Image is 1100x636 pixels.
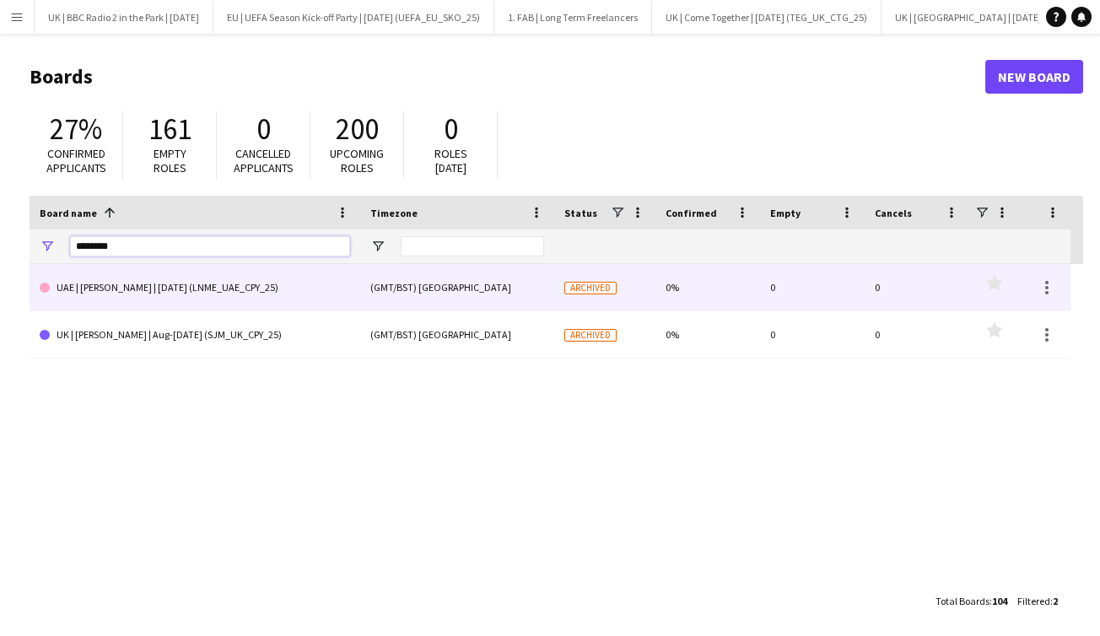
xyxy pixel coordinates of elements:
span: 200 [336,110,379,148]
span: 161 [148,110,191,148]
div: 0 [760,311,865,358]
a: New Board [985,60,1083,94]
span: Empty roles [154,146,186,175]
button: UK | Come Together | [DATE] (TEG_UK_CTG_25) [652,1,882,34]
div: 0% [655,264,760,310]
button: Open Filter Menu [370,239,386,254]
div: : [936,585,1007,617]
span: Filtered [1017,595,1050,607]
span: 0 [256,110,271,148]
span: Upcoming roles [330,146,384,175]
span: Timezone [370,207,418,219]
button: Open Filter Menu [40,239,55,254]
span: Confirmed [666,207,717,219]
span: Empty [770,207,801,219]
button: 1. FAB | Long Term Freelancers [494,1,652,34]
span: Archived [564,282,617,294]
span: Cancelled applicants [234,146,294,175]
span: Archived [564,329,617,342]
div: : [1017,585,1058,617]
span: Status [564,207,597,219]
div: 0 [865,264,969,310]
span: Total Boards [936,595,989,607]
div: 0% [655,311,760,358]
span: 104 [992,595,1007,607]
span: 0 [444,110,458,148]
span: Board name [40,207,97,219]
a: UK | [PERSON_NAME] | Aug-[DATE] (SJM_UK_CPY_25) [40,311,350,358]
button: EU | UEFA Season Kick-off Party | [DATE] (UEFA_EU_SKO_25) [213,1,494,34]
span: 2 [1053,595,1058,607]
h1: Boards [30,64,985,89]
div: (GMT/BST) [GEOGRAPHIC_DATA] [360,311,554,358]
button: UK | BBC Radio 2 in the Park | [DATE] [35,1,213,34]
span: Cancels [875,207,912,219]
span: Confirmed applicants [46,146,106,175]
input: Board name Filter Input [70,236,350,256]
div: 0 [865,311,969,358]
div: (GMT/BST) [GEOGRAPHIC_DATA] [360,264,554,310]
span: Roles [DATE] [434,146,467,175]
span: 27% [50,110,102,148]
div: 0 [760,264,865,310]
a: UAE | [PERSON_NAME] | [DATE] (LNME_UAE_CPY_25) [40,264,350,311]
input: Timezone Filter Input [401,236,544,256]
